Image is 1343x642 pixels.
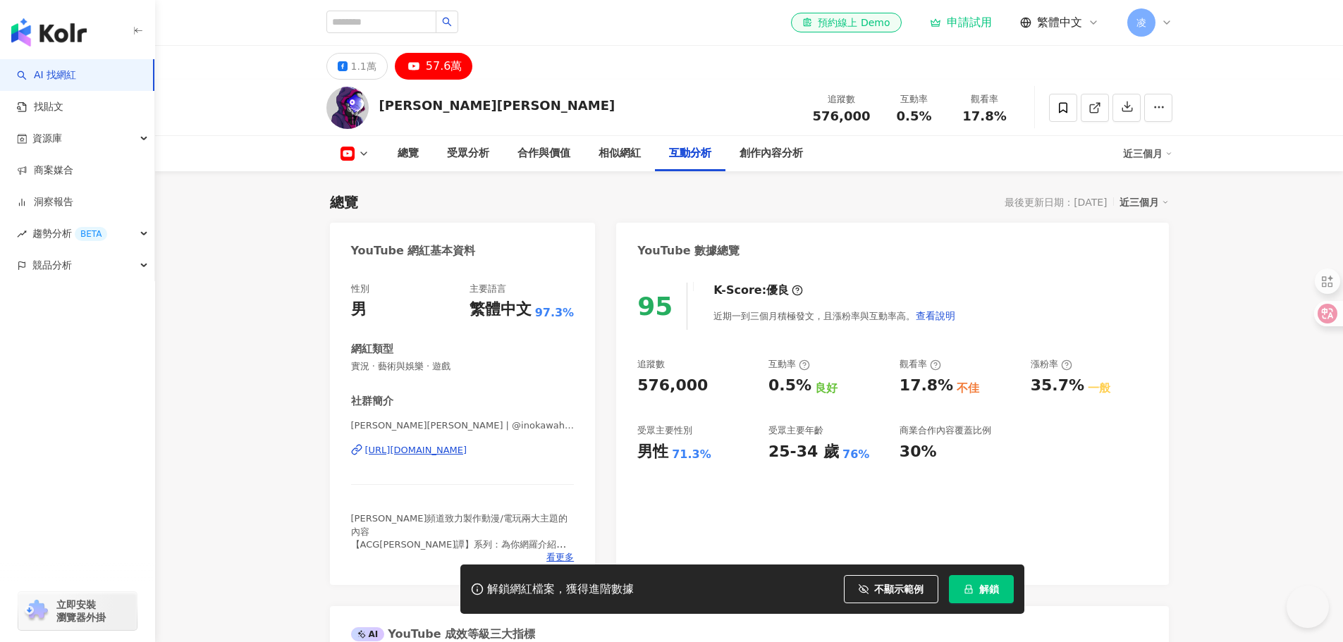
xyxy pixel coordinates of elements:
span: 不顯示範例 [874,584,924,595]
div: 0.5% [768,375,811,397]
div: 繁體中文 [470,299,532,321]
span: 576,000 [813,109,871,123]
span: 競品分析 [32,249,72,281]
div: 57.6萬 [426,56,462,76]
button: 解鎖 [949,575,1014,603]
a: 預約線上 Demo [791,13,901,32]
div: 相似網紅 [599,145,641,162]
a: [URL][DOMAIN_NAME] [351,444,575,457]
span: 看更多 [546,551,574,564]
div: 受眾分析 [447,145,489,162]
span: rise [17,229,27,239]
div: 近期一到三個月積極發文，且漲粉率與互動率高。 [713,302,956,330]
span: 繁體中文 [1037,15,1082,30]
span: 17.8% [962,109,1006,123]
div: 互動率 [768,358,810,371]
span: lock [964,584,974,594]
div: 良好 [815,381,838,396]
div: 1.1萬 [351,56,376,76]
div: BETA [75,227,107,241]
div: 解鎖網紅檔案，獲得進階數據 [487,582,634,597]
span: 97.3% [535,305,575,321]
div: 預約線上 Demo [802,16,890,30]
div: 商業合作內容覆蓋比例 [900,424,991,437]
div: 互動率 [888,92,941,106]
div: 近三個月 [1123,142,1172,165]
div: 71.3% [672,447,711,462]
img: chrome extension [23,600,50,622]
div: [PERSON_NAME][PERSON_NAME] [379,97,615,114]
div: 漲粉率 [1031,358,1072,371]
div: 總覽 [398,145,419,162]
div: 總覽 [330,192,358,212]
div: 76% [842,447,869,462]
div: 近三個月 [1120,193,1169,211]
div: 576,000 [637,375,708,397]
span: 解鎖 [979,584,999,595]
div: 追蹤數 [637,358,665,371]
div: 35.7% [1031,375,1084,397]
div: YouTube 數據總覽 [637,243,740,259]
a: 商案媒合 [17,163,73,178]
div: 互動分析 [669,145,711,162]
div: 一般 [1088,381,1110,396]
div: K-Score : [713,283,803,298]
a: 找貼文 [17,100,63,114]
div: 觀看率 [958,92,1012,106]
img: KOL Avatar [326,87,369,129]
div: 不佳 [957,381,979,396]
div: YouTube 成效等級三大指標 [351,626,536,642]
div: 合作與價值 [517,145,570,162]
a: searchAI 找網紅 [17,68,76,82]
div: 追蹤數 [813,92,871,106]
div: 男性 [637,441,668,463]
a: 申請試用 [930,16,992,30]
div: 觀看率 [900,358,941,371]
div: 17.8% [900,375,953,397]
button: 不顯示範例 [844,575,938,603]
div: 最後更新日期：[DATE] [1005,197,1107,208]
div: 性別 [351,283,369,295]
span: 資源庫 [32,123,62,154]
div: [URL][DOMAIN_NAME] [365,444,467,457]
a: 洞察報告 [17,195,73,209]
span: 趨勢分析 [32,218,107,249]
div: YouTube 網紅基本資料 [351,243,476,259]
button: 1.1萬 [326,53,388,80]
div: 25-34 歲 [768,441,839,463]
span: 查看說明 [916,310,955,321]
div: 30% [900,441,937,463]
div: 創作內容分析 [740,145,803,162]
div: 男 [351,299,367,321]
div: 優良 [766,283,789,298]
div: 網紅類型 [351,342,393,357]
a: chrome extension立即安裝 瀏覽器外掛 [18,592,137,630]
div: 受眾主要年齡 [768,424,823,437]
button: 查看說明 [915,302,956,330]
span: search [442,17,452,27]
img: logo [11,18,87,47]
span: 0.5% [897,109,932,123]
span: 實況 · 藝術與娛樂 · 遊戲 [351,360,575,373]
div: AI [351,627,385,641]
div: 主要語言 [470,283,506,295]
button: 57.6萬 [395,53,473,80]
div: 社群簡介 [351,394,393,409]
div: 95 [637,292,673,321]
span: 立即安裝 瀏覽器外掛 [56,598,106,624]
span: 凌 [1136,15,1146,30]
span: [PERSON_NAME][PERSON_NAME] | @inokawahajime | UCcHVKeT_5Ta-gTa-sgooQxQ [351,419,575,432]
div: 受眾主要性別 [637,424,692,437]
